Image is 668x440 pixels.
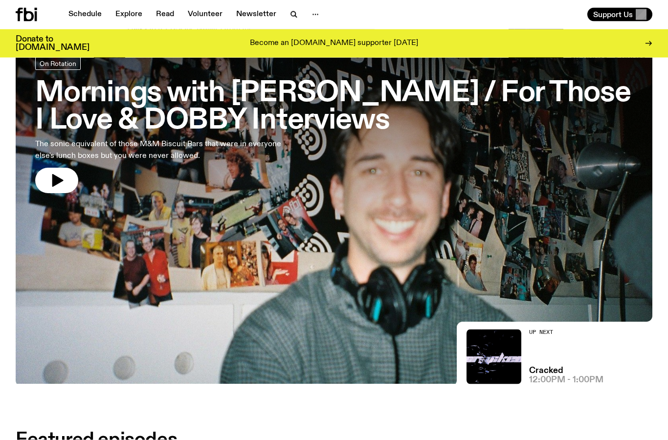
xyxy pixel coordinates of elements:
a: Mornings with [PERSON_NAME] / For Those I Love & DOBBY InterviewsThe sonic equivalent of those M&... [35,58,633,194]
a: Newsletter [230,8,282,22]
span: 12:00pm - 1:00pm [529,376,603,384]
button: Support Us [587,8,652,22]
img: Logo for Podcast Cracked. Black background, with white writing, with glass smashing graphics [467,330,521,384]
a: Cracked [529,367,563,375]
a: Schedule [63,8,108,22]
h2: Up Next [529,330,603,335]
h3: Mornings with [PERSON_NAME] / For Those I Love & DOBBY Interviews [35,80,633,135]
p: Become an [DOMAIN_NAME] supporter [DATE] [250,39,418,48]
span: Support Us [593,10,633,19]
a: Explore [110,8,148,22]
a: On Rotation [35,58,81,70]
a: Read [150,8,180,22]
a: Volunteer [182,8,228,22]
span: On Rotation [40,60,76,67]
h3: Donate to [DOMAIN_NAME] [16,35,89,52]
p: The sonic equivalent of those M&M Biscuit Bars that were in everyone else's lunch boxes but you w... [35,139,286,162]
a: Radio presenter Ben Hansen sits in front of a wall of photos and an fbi radio sign. Film photo. B... [16,26,652,384]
